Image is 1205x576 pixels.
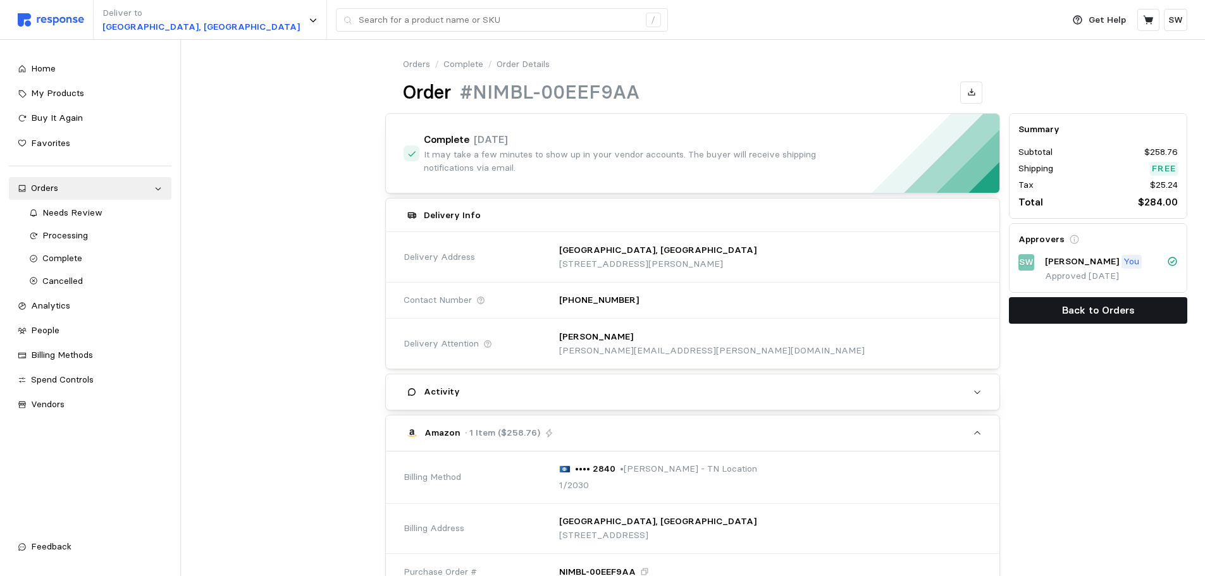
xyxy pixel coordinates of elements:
[1018,233,1065,246] h5: Approvers
[424,133,469,147] h4: Complete
[9,369,171,391] a: Spend Controls
[474,132,508,147] p: [DATE]
[404,337,479,351] span: Delivery Attention
[42,207,102,218] span: Needs Review
[9,393,171,416] a: Vendors
[31,87,84,99] span: My Products
[488,58,492,71] p: /
[9,107,171,130] a: Buy It Again
[9,177,171,200] a: Orders
[386,374,999,410] button: Activity
[1062,302,1135,318] p: Back to Orders
[1018,145,1053,159] p: Subtotal
[1164,9,1187,31] button: SW
[404,250,475,264] span: Delivery Address
[31,349,93,360] span: Billing Methods
[1019,255,1034,269] p: SW
[559,529,757,542] p: [STREET_ADDRESS]
[559,479,589,493] p: 1/2030
[102,6,300,20] p: Deliver to
[424,209,481,222] h5: Delivery Info
[1018,194,1043,210] p: Total
[1152,162,1176,176] p: Free
[20,224,171,247] a: Processing
[42,275,83,286] span: Cancelled
[559,515,757,529] p: [GEOGRAPHIC_DATA], [GEOGRAPHIC_DATA]
[9,344,171,367] a: Billing Methods
[443,58,483,71] a: Complete
[1089,13,1126,27] p: Get Help
[497,58,550,71] p: Order Details
[20,202,171,224] a: Needs Review
[404,470,461,484] span: Billing Method
[559,257,757,271] p: [STREET_ADDRESS][PERSON_NAME]
[9,58,171,80] a: Home
[31,374,94,385] span: Spend Controls
[31,63,56,74] span: Home
[559,330,633,344] p: [PERSON_NAME]
[1009,297,1187,324] button: Back to Orders
[31,398,65,410] span: Vendors
[1018,123,1178,136] h5: Summary
[31,181,149,195] div: Orders
[9,132,171,155] a: Favorites
[18,13,84,27] img: svg%3e
[1144,145,1178,159] p: $258.76
[31,300,70,311] span: Analytics
[424,385,460,398] h5: Activity
[42,230,88,241] span: Processing
[559,293,639,307] p: [PHONE_NUMBER]
[1150,178,1178,192] p: $25.24
[1018,178,1034,192] p: Tax
[403,58,430,71] a: Orders
[559,243,757,257] p: [GEOGRAPHIC_DATA], [GEOGRAPHIC_DATA]
[9,295,171,317] a: Analytics
[559,344,865,358] p: [PERSON_NAME][EMAIL_ADDRESS][PERSON_NAME][DOMAIN_NAME]
[404,293,472,307] span: Contact Number
[1045,269,1178,283] p: Approved [DATE]
[575,462,615,476] p: •••• 2840
[386,415,999,451] button: Amazon· 1 Item ($258.76)
[20,247,171,270] a: Complete
[620,462,757,476] p: • [PERSON_NAME] - TN Location
[359,9,639,32] input: Search for a product name or SKU
[1018,162,1053,176] p: Shipping
[31,112,83,123] span: Buy It Again
[9,319,171,342] a: People
[404,522,464,536] span: Billing Address
[1123,255,1139,269] p: You
[1045,255,1119,269] p: [PERSON_NAME]
[465,426,540,440] p: · 1 Item ($258.76)
[1138,194,1178,210] p: $284.00
[435,58,439,71] p: /
[1065,8,1134,32] button: Get Help
[31,137,70,149] span: Favorites
[31,324,59,336] span: People
[9,536,171,558] button: Feedback
[42,252,82,264] span: Complete
[31,541,71,552] span: Feedback
[424,148,837,175] p: It may take a few minutes to show up in your vendor accounts. The buyer will receive shipping not...
[403,80,451,105] h1: Order
[9,82,171,105] a: My Products
[559,465,571,473] img: svg%3e
[20,270,171,293] a: Cancelled
[102,20,300,34] p: [GEOGRAPHIC_DATA], [GEOGRAPHIC_DATA]
[424,426,460,440] p: Amazon
[460,80,640,105] h1: #NIMBL-00EEF9AA
[646,13,661,28] div: /
[1168,13,1183,27] p: SW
